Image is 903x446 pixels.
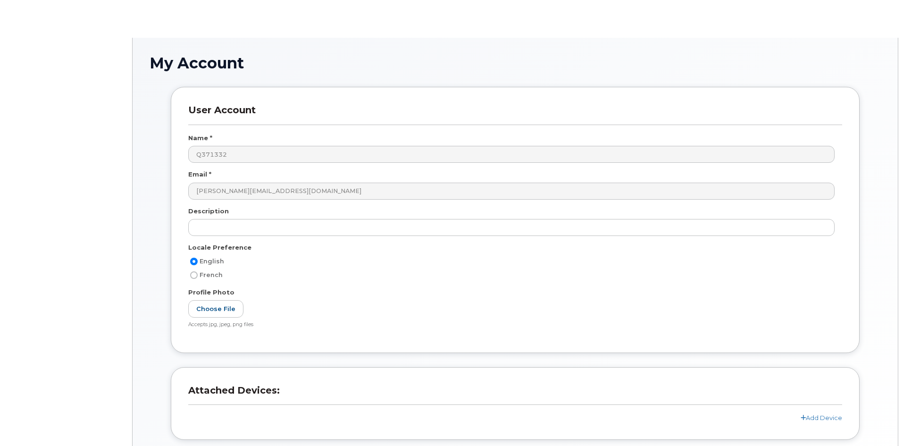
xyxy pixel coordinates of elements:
input: French [190,271,198,279]
h1: My Account [150,55,881,71]
span: English [200,258,224,265]
div: Accepts jpg, jpeg, png files [188,321,835,328]
a: Add Device [801,414,842,421]
label: Locale Preference [188,243,251,252]
h3: Attached Devices: [188,385,842,405]
label: Description [188,207,229,216]
input: English [190,258,198,265]
label: Choose File [188,300,243,318]
h3: User Account [188,104,842,125]
span: French [200,271,223,278]
label: Profile Photo [188,288,234,297]
label: Email * [188,170,211,179]
label: Name * [188,134,212,143]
